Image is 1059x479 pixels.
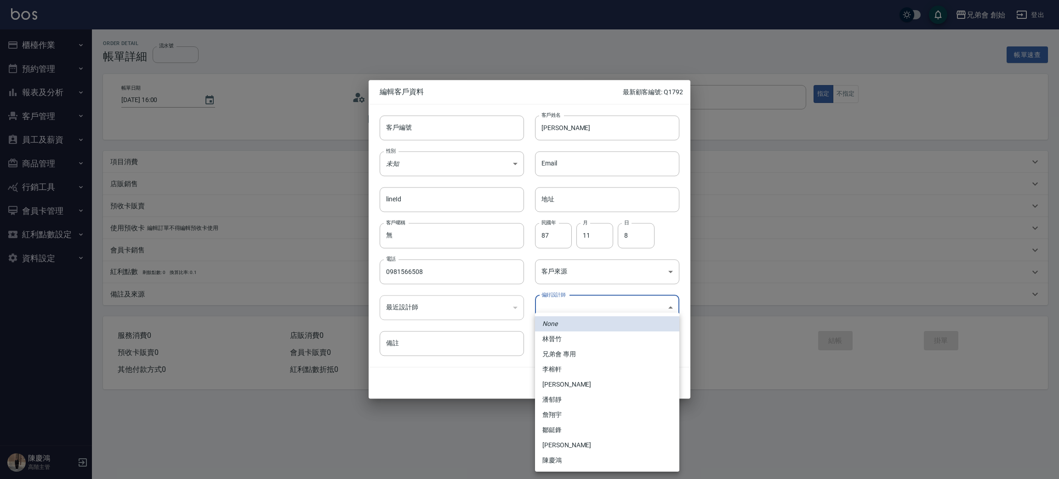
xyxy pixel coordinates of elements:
li: 陳慶鴻 [535,453,679,468]
li: 林晉竹 [535,331,679,347]
li: 鄒鋌鋒 [535,422,679,438]
li: 李榕軒 [535,362,679,377]
li: [PERSON_NAME] [535,438,679,453]
li: 兄弟會 專用 [535,347,679,362]
li: [PERSON_NAME] [535,377,679,392]
li: 詹翔宇 [535,407,679,422]
em: None [542,319,558,329]
li: 潘郁靜 [535,392,679,407]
